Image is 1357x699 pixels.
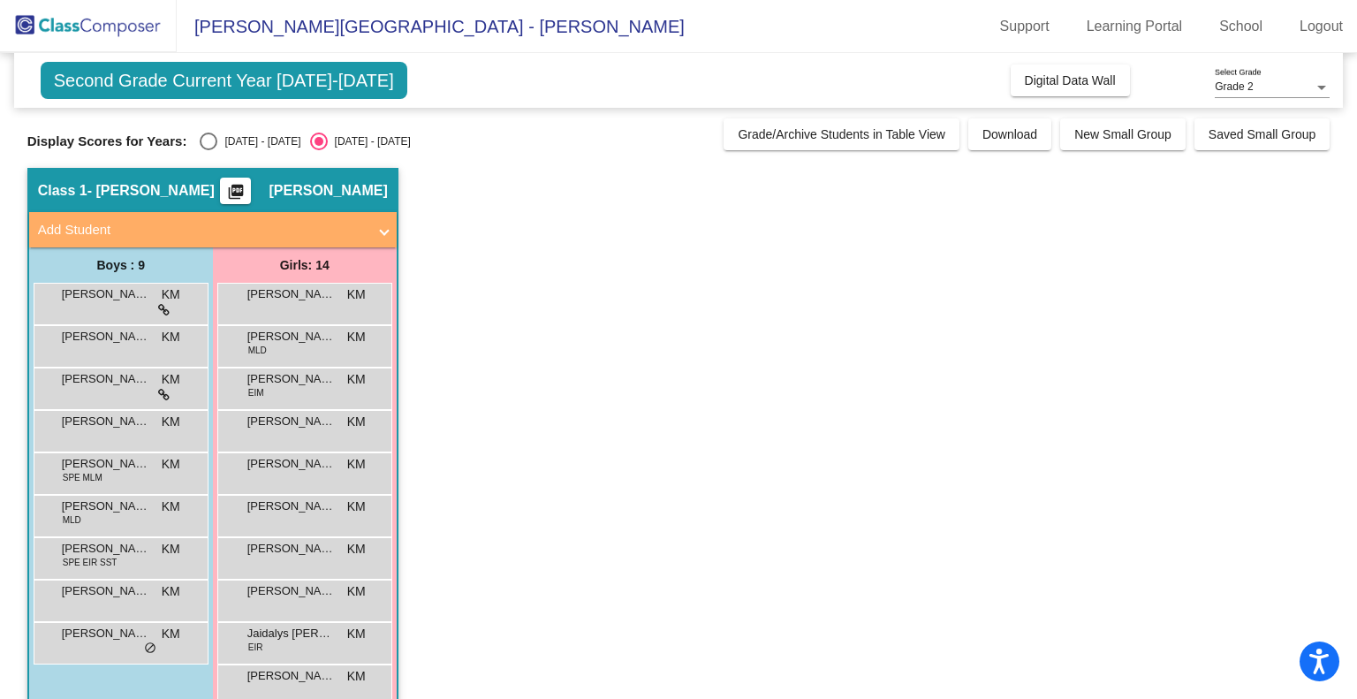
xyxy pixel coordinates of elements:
[63,471,102,484] span: SPE MLM
[1073,12,1197,41] a: Learning Portal
[269,182,387,200] span: [PERSON_NAME]
[225,183,246,208] mat-icon: picture_as_pdf
[247,540,336,558] span: [PERSON_NAME]
[248,386,264,399] span: EIM
[248,641,263,654] span: EIR
[87,182,215,200] span: - [PERSON_NAME]
[62,370,150,388] span: [PERSON_NAME]
[62,328,150,346] span: [PERSON_NAME]
[247,328,336,346] span: [PERSON_NAME]
[347,413,366,431] span: KM
[177,12,685,41] span: [PERSON_NAME][GEOGRAPHIC_DATA] - [PERSON_NAME]
[1194,118,1330,150] button: Saved Small Group
[162,625,180,643] span: KM
[1285,12,1357,41] a: Logout
[347,328,366,346] span: KM
[27,133,187,149] span: Display Scores for Years:
[1074,127,1171,141] span: New Small Group
[162,540,180,558] span: KM
[38,220,367,240] mat-panel-title: Add Student
[1011,65,1130,96] button: Digital Data Wall
[347,625,366,643] span: KM
[1205,12,1277,41] a: School
[247,285,336,303] span: [PERSON_NAME]
[347,370,366,389] span: KM
[724,118,959,150] button: Grade/Archive Students in Table View
[347,498,366,516] span: KM
[144,642,156,656] span: do_not_disturb_alt
[62,540,150,558] span: [PERSON_NAME]
[328,133,411,149] div: [DATE] - [DATE]
[347,667,366,686] span: KM
[1209,127,1315,141] span: Saved Small Group
[347,582,366,601] span: KM
[162,498,180,516] span: KM
[347,455,366,474] span: KM
[29,212,397,247] mat-expansion-panel-header: Add Student
[38,182,87,200] span: Class 1
[162,582,180,601] span: KM
[1215,80,1253,93] span: Grade 2
[217,133,300,149] div: [DATE] - [DATE]
[162,370,180,389] span: KM
[162,413,180,431] span: KM
[63,513,81,527] span: MLD
[347,540,366,558] span: KM
[220,178,251,204] button: Print Students Details
[247,625,336,642] span: Jaidalys [PERSON_NAME]
[162,285,180,304] span: KM
[986,12,1064,41] a: Support
[41,62,407,99] span: Second Grade Current Year [DATE]-[DATE]
[248,344,267,357] span: MLD
[247,667,336,685] span: [PERSON_NAME] [PERSON_NAME]
[62,285,150,303] span: [PERSON_NAME]
[62,498,150,515] span: [PERSON_NAME]
[29,247,213,283] div: Boys : 9
[247,370,336,388] span: [PERSON_NAME]
[62,582,150,600] span: [PERSON_NAME]
[247,413,336,430] span: [PERSON_NAME]
[162,455,180,474] span: KM
[347,285,366,304] span: KM
[247,582,336,600] span: [PERSON_NAME]
[982,127,1037,141] span: Download
[162,328,180,346] span: KM
[213,247,397,283] div: Girls: 14
[200,133,410,150] mat-radio-group: Select an option
[247,455,336,473] span: [PERSON_NAME]
[738,127,945,141] span: Grade/Archive Students in Table View
[62,625,150,642] span: [PERSON_NAME]
[1060,118,1186,150] button: New Small Group
[62,455,150,473] span: [PERSON_NAME]
[968,118,1051,150] button: Download
[62,413,150,430] span: [PERSON_NAME]
[247,498,336,515] span: [PERSON_NAME]
[1025,73,1116,87] span: Digital Data Wall
[63,556,118,569] span: SPE EIR SST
